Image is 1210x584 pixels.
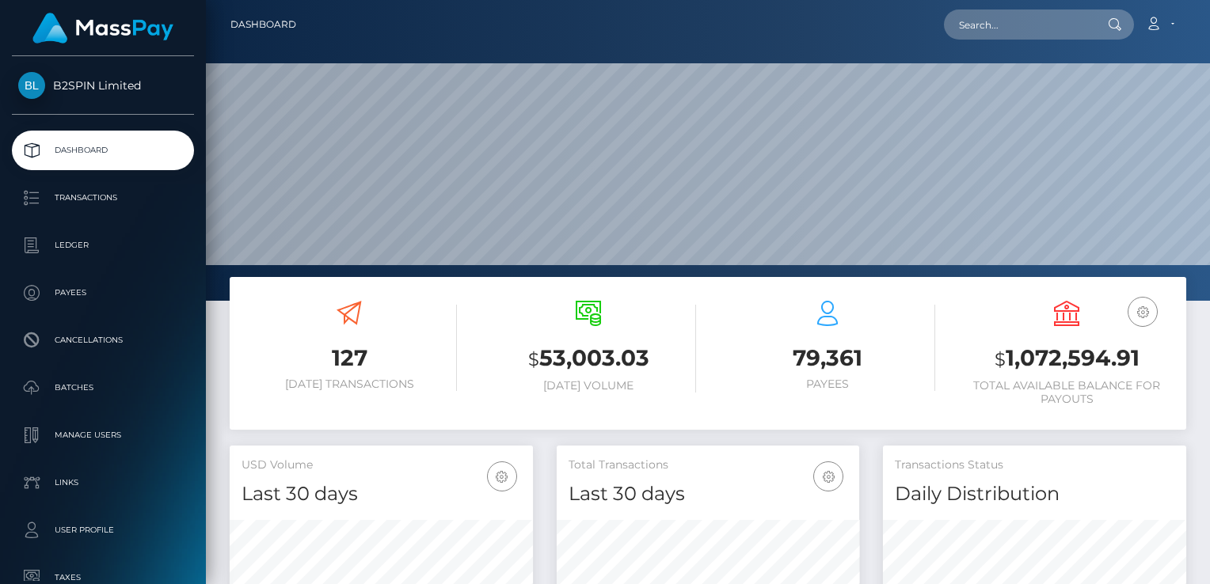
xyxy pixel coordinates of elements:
[32,13,173,44] img: MassPay Logo
[18,138,188,162] p: Dashboard
[230,8,296,41] a: Dashboard
[18,328,188,352] p: Cancellations
[959,343,1174,375] h3: 1,072,594.91
[12,463,194,502] a: Links
[18,518,188,542] p: User Profile
[18,72,45,99] img: B2SPIN Limited
[12,510,194,550] a: User Profile
[18,186,188,210] p: Transactions
[12,131,194,170] a: Dashboard
[569,480,848,508] h4: Last 30 days
[720,343,935,374] h3: 79,361
[242,480,521,508] h4: Last 30 days
[944,9,1093,40] input: Search...
[12,368,194,408] a: Batches
[12,415,194,455] a: Manage Users
[959,379,1174,406] h6: Total Available Balance for Payouts
[12,178,194,218] a: Transactions
[569,457,848,473] h5: Total Transactions
[481,343,696,375] h3: 53,003.03
[242,457,521,473] h5: USD Volume
[528,348,539,370] small: $
[18,423,188,447] p: Manage Users
[895,457,1174,473] h5: Transactions Status
[12,320,194,360] a: Cancellations
[12,78,194,93] span: B2SPIN Limited
[12,226,194,265] a: Ledger
[481,379,696,392] h6: [DATE] Volume
[895,480,1174,508] h4: Daily Distribution
[18,376,188,400] p: Batches
[720,377,935,391] h6: Payees
[242,377,457,391] h6: [DATE] Transactions
[18,233,188,257] p: Ledger
[18,281,188,305] p: Payees
[12,273,194,313] a: Payees
[18,471,188,495] p: Links
[242,343,457,374] h3: 127
[995,348,1006,370] small: $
